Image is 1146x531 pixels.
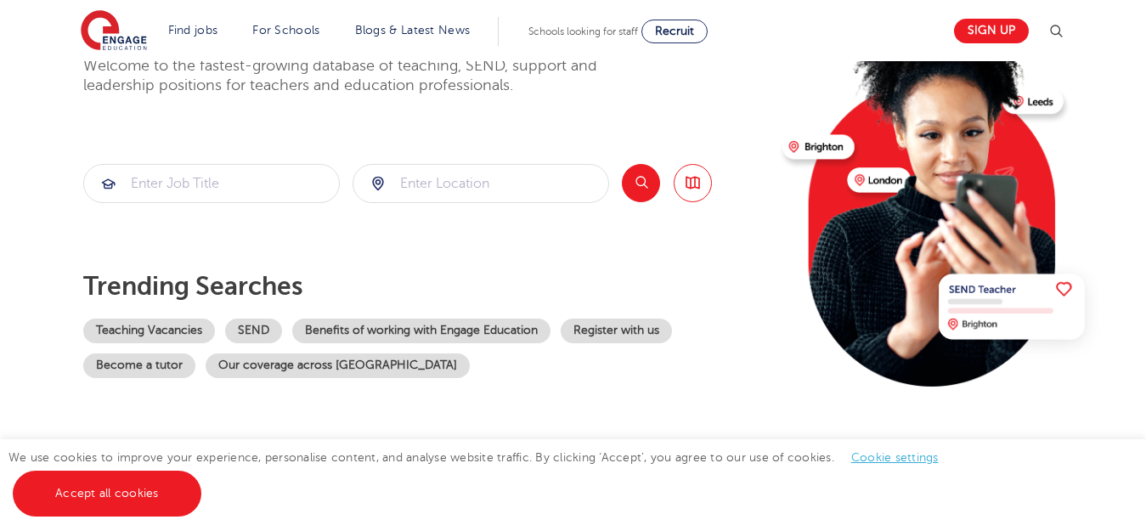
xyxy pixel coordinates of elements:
a: Cookie settings [851,451,939,464]
span: Schools looking for staff [528,25,638,37]
div: Submit [83,164,340,203]
button: Search [622,164,660,202]
span: We use cookies to improve your experience, personalise content, and analyse website traffic. By c... [8,451,956,500]
a: Blogs & Latest News [355,24,471,37]
a: Accept all cookies [13,471,201,517]
a: Sign up [954,19,1029,43]
a: Register with us [561,319,672,343]
a: Our coverage across [GEOGRAPHIC_DATA] [206,353,470,378]
img: Engage Education [81,10,147,53]
a: Teaching Vacancies [83,319,215,343]
input: Submit [353,165,608,202]
p: Welcome to the fastest-growing database of teaching, SEND, support and leadership positions for t... [83,56,644,96]
a: Benefits of working with Engage Education [292,319,550,343]
a: SEND [225,319,282,343]
input: Submit [84,165,339,202]
p: Trending searches [83,271,769,302]
a: Recruit [641,20,708,43]
div: Submit [353,164,609,203]
a: Find jobs [168,24,218,37]
a: For Schools [252,24,319,37]
span: Recruit [655,25,694,37]
a: Become a tutor [83,353,195,378]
